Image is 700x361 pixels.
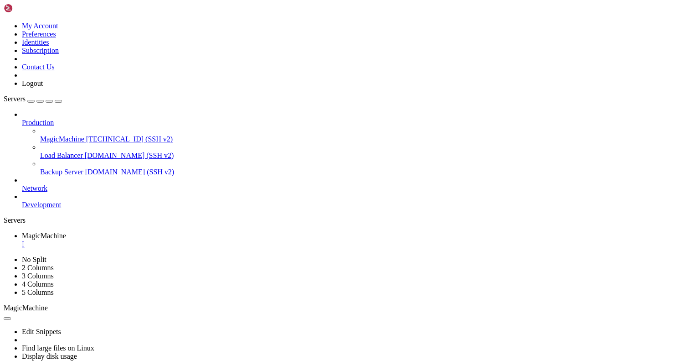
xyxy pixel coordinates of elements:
li: MagicMachine [TECHNICAL_ID] (SSH v2) [40,127,696,143]
a:  [22,240,696,248]
span: Load Balancer [40,152,83,159]
div: Servers [4,216,696,225]
span: [DOMAIN_NAME] (SSH v2) [85,168,175,176]
span: Network [22,184,47,192]
a: Network [22,184,696,193]
span: MagicMachine [22,232,66,240]
a: Display disk usage [22,352,77,360]
span: MagicMachine [40,135,84,143]
a: MagicMachine [TECHNICAL_ID] (SSH v2) [40,135,696,143]
a: Contact Us [22,63,55,71]
a: MagicMachine [22,232,696,248]
li: Network [22,176,696,193]
a: Subscription [22,47,59,54]
li: Production [22,110,696,176]
span: Servers [4,95,26,103]
a: 3 Columns [22,272,54,280]
a: Preferences [22,30,56,38]
li: Backup Server [DOMAIN_NAME] (SSH v2) [40,160,696,176]
span: Backup Server [40,168,83,176]
a: Identities [22,38,49,46]
a: Load Balancer [DOMAIN_NAME] (SSH v2) [40,152,696,160]
a: No Split [22,256,46,263]
span: [TECHNICAL_ID] (SSH v2) [86,135,173,143]
a: Development [22,201,696,209]
a: Production [22,119,696,127]
a: 5 Columns [22,288,54,296]
a: My Account [22,22,58,30]
a: Backup Server [DOMAIN_NAME] (SSH v2) [40,168,696,176]
span: [DOMAIN_NAME] (SSH v2) [85,152,174,159]
li: Development [22,193,696,209]
a: 2 Columns [22,264,54,272]
li: Load Balancer [DOMAIN_NAME] (SSH v2) [40,143,696,160]
span: Development [22,201,61,209]
a: Logout [22,79,43,87]
img: Shellngn [4,4,56,13]
a: 4 Columns [22,280,54,288]
a: Find large files on Linux [22,344,94,352]
span: MagicMachine [4,304,48,312]
a: Servers [4,95,62,103]
span: Production [22,119,54,126]
a: Edit Snippets [22,328,61,335]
